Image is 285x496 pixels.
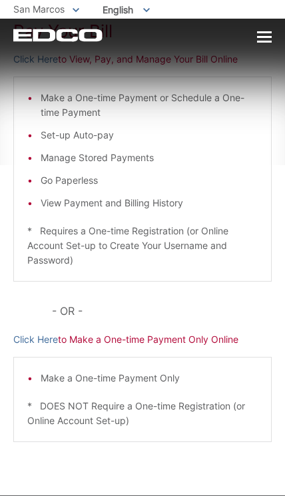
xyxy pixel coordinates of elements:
[13,332,58,347] a: Click Here
[13,332,272,347] p: to Make a One-time Payment Only Online
[41,173,258,188] li: Go Paperless
[13,52,272,67] p: to View, Pay, and Manage Your Bill Online
[41,150,258,165] li: Manage Stored Payments
[41,371,258,385] li: Make a One-time Payment Only
[41,196,258,210] li: View Payment and Billing History
[13,3,65,15] span: San Marcos
[41,128,258,142] li: Set-up Auto-pay
[13,29,103,42] a: EDCD logo. Return to the homepage.
[13,52,58,67] a: Click Here
[27,224,258,268] p: * Requires a One-time Registration (or Online Account Set-up to Create Your Username and Password)
[41,91,258,120] li: Make a One-time Payment or Schedule a One-time Payment
[52,302,272,320] p: - OR -
[27,399,258,428] p: * DOES NOT Require a One-time Registration (or Online Account Set-up)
